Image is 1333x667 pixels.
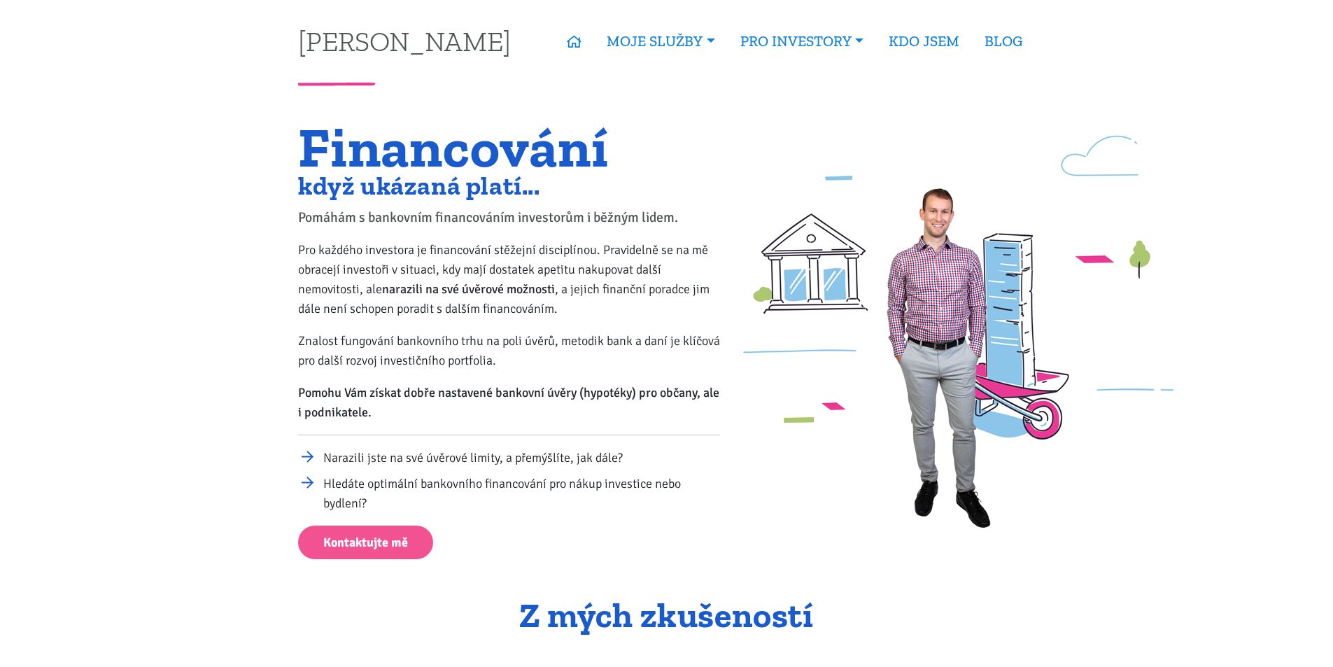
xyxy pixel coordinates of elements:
a: MOJE SLUŽBY [594,25,727,57]
strong: narazili na své úvěrové možnosti [382,281,555,297]
p: Znalost fungování bankovního trhu na poli úvěrů, metodik bank a daní je klíčová pro další rozvoj ... [298,331,720,370]
h2: když ukázaná platí... [298,174,720,197]
a: BLOG [972,25,1035,57]
p: Pomáhám s bankovním financováním investorům i běžným lidem. [298,208,720,227]
li: Hledáte optimální bankovního financování pro nákup investice nebo bydlení? [323,474,720,513]
p: Pro každého investora je financování stěžejní disciplínou. Pravidelně se na mě obracejí investoři... [298,240,720,318]
h2: Z mých zkušeností [298,597,1035,635]
li: Narazili jste na své úvěrové limity, a přemýšlíte, jak dále? [323,448,720,468]
strong: Pomohu Vám získat dobře nastavené bankovní úvěry (hypotéky) pro občany, ale i podnikatele. [298,385,719,420]
a: Kontaktujte mě [298,526,433,560]
a: KDO JSEM [876,25,972,57]
h1: Financování [298,124,720,171]
a: PRO INVESTORY [728,25,876,57]
a: [PERSON_NAME] [298,27,511,55]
